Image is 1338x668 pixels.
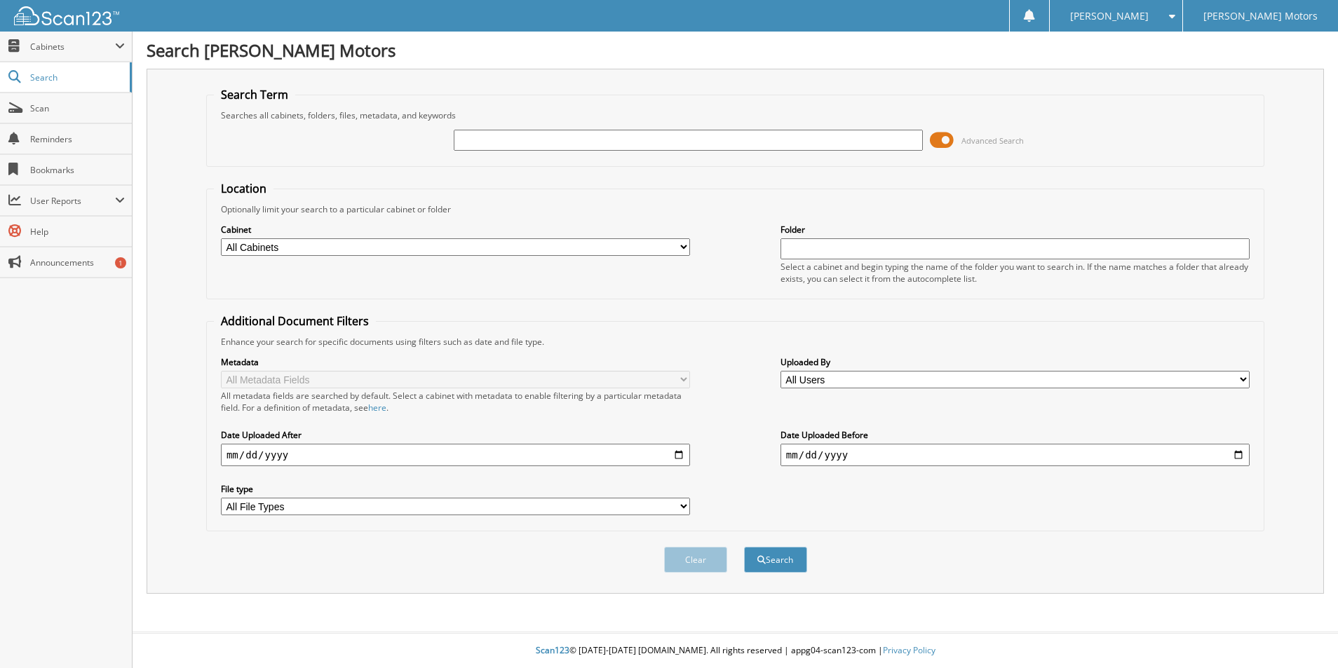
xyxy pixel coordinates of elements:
[214,181,273,196] legend: Location
[1203,12,1318,20] span: [PERSON_NAME] Motors
[780,261,1250,285] div: Select a cabinet and begin typing the name of the folder you want to search in. If the name match...
[30,226,125,238] span: Help
[221,390,690,414] div: All metadata fields are searched by default. Select a cabinet with metadata to enable filtering b...
[368,402,386,414] a: here
[30,133,125,145] span: Reminders
[221,429,690,441] label: Date Uploaded After
[744,547,807,573] button: Search
[30,41,115,53] span: Cabinets
[30,257,125,268] span: Announcements
[221,356,690,368] label: Metadata
[147,39,1324,62] h1: Search [PERSON_NAME] Motors
[214,203,1257,215] div: Optionally limit your search to a particular cabinet or folder
[961,135,1024,146] span: Advanced Search
[133,634,1338,668] div: © [DATE]-[DATE] [DOMAIN_NAME]. All rights reserved | appg04-scan123-com |
[214,313,376,329] legend: Additional Document Filters
[780,224,1250,236] label: Folder
[1070,12,1149,20] span: [PERSON_NAME]
[115,257,126,268] div: 1
[30,71,123,83] span: Search
[214,336,1257,348] div: Enhance your search for specific documents using filters such as date and file type.
[221,483,690,495] label: File type
[780,429,1250,441] label: Date Uploaded Before
[664,547,727,573] button: Clear
[883,644,935,656] a: Privacy Policy
[780,356,1250,368] label: Uploaded By
[536,644,569,656] span: Scan123
[221,444,690,466] input: start
[30,164,125,176] span: Bookmarks
[30,195,115,207] span: User Reports
[214,109,1257,121] div: Searches all cabinets, folders, files, metadata, and keywords
[14,6,119,25] img: scan123-logo-white.svg
[221,224,690,236] label: Cabinet
[214,87,295,102] legend: Search Term
[1268,601,1338,668] iframe: Chat Widget
[780,444,1250,466] input: end
[30,102,125,114] span: Scan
